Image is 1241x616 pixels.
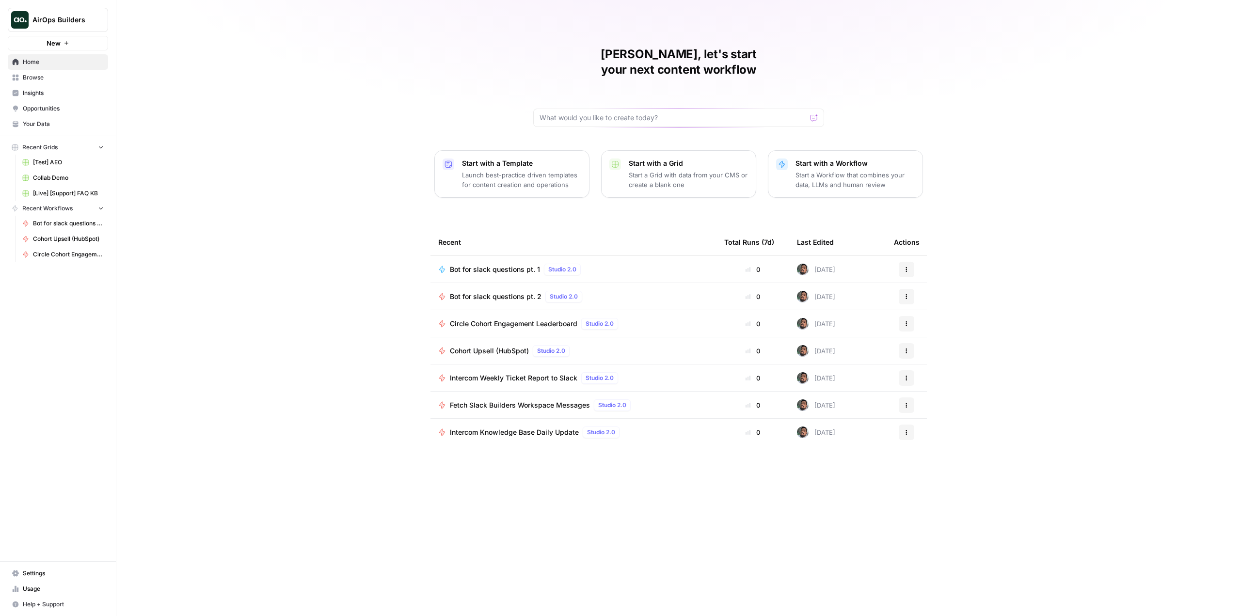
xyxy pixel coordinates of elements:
[18,231,108,247] a: Cohort Upsell (HubSpot)
[18,216,108,231] a: Bot for slack questions pt. 2
[586,319,614,328] span: Studio 2.0
[450,292,541,301] span: Bot for slack questions pt. 2
[797,372,835,384] div: [DATE]
[797,345,809,357] img: u93l1oyz1g39q1i4vkrv6vz0p6p4
[894,229,920,255] div: Actions
[796,158,915,168] p: Start with a Workflow
[8,566,108,581] a: Settings
[629,170,748,190] p: Start a Grid with data from your CMS or create a blank one
[768,150,923,198] button: Start with a WorkflowStart a Workflow that combines your data, LLMs and human review
[797,264,835,275] div: [DATE]
[587,428,615,437] span: Studio 2.0
[724,292,781,301] div: 0
[23,120,104,128] span: Your Data
[797,318,809,330] img: u93l1oyz1g39q1i4vkrv6vz0p6p4
[629,158,748,168] p: Start with a Grid
[450,346,529,356] span: Cohort Upsell (HubSpot)
[462,158,581,168] p: Start with a Template
[724,319,781,329] div: 0
[23,600,104,609] span: Help + Support
[797,291,809,302] img: u93l1oyz1g39q1i4vkrv6vz0p6p4
[724,373,781,383] div: 0
[548,265,576,274] span: Studio 2.0
[450,427,579,437] span: Intercom Knowledge Base Daily Update
[8,36,108,50] button: New
[23,58,104,66] span: Home
[18,247,108,262] a: Circle Cohort Engagement Leaderboard
[724,229,774,255] div: Total Runs (7d)
[601,150,756,198] button: Start with a GridStart a Grid with data from your CMS or create a blank one
[438,318,709,330] a: Circle Cohort Engagement LeaderboardStudio 2.0
[438,291,709,302] a: Bot for slack questions pt. 2Studio 2.0
[47,38,61,48] span: New
[797,399,835,411] div: [DATE]
[33,235,104,243] span: Cohort Upsell (HubSpot)
[18,186,108,201] a: [Live] [Support] FAQ KB
[797,426,809,438] img: u93l1oyz1g39q1i4vkrv6vz0p6p4
[797,264,809,275] img: u93l1oyz1g39q1i4vkrv6vz0p6p4
[33,250,104,259] span: Circle Cohort Engagement Leaderboard
[797,318,835,330] div: [DATE]
[598,401,626,410] span: Studio 2.0
[586,374,614,382] span: Studio 2.0
[33,189,104,198] span: [Live] [Support] FAQ KB
[438,264,709,275] a: Bot for slack questions pt. 1Studio 2.0
[797,372,809,384] img: u93l1oyz1g39q1i4vkrv6vz0p6p4
[550,292,578,301] span: Studio 2.0
[724,346,781,356] div: 0
[8,140,108,155] button: Recent Grids
[23,584,104,593] span: Usage
[537,347,565,355] span: Studio 2.0
[438,426,709,438] a: Intercom Knowledge Base Daily UpdateStudio 2.0
[23,104,104,113] span: Opportunities
[438,345,709,357] a: Cohort Upsell (HubSpot)Studio 2.0
[724,400,781,410] div: 0
[8,597,108,612] button: Help + Support
[23,89,104,97] span: Insights
[22,204,73,213] span: Recent Workflows
[540,113,806,123] input: What would you like to create today?
[33,219,104,228] span: Bot for slack questions pt. 2
[797,291,835,302] div: [DATE]
[434,150,589,198] button: Start with a TemplateLaunch best-practice driven templates for content creation and operations
[8,201,108,216] button: Recent Workflows
[18,170,108,186] a: Collab Demo
[8,581,108,597] a: Usage
[8,101,108,116] a: Opportunities
[797,345,835,357] div: [DATE]
[8,8,108,32] button: Workspace: AirOps Builders
[23,569,104,578] span: Settings
[8,54,108,70] a: Home
[18,155,108,170] a: [Test] AEO
[11,11,29,29] img: AirOps Builders Logo
[797,399,809,411] img: u93l1oyz1g39q1i4vkrv6vz0p6p4
[462,170,581,190] p: Launch best-practice driven templates for content creation and operations
[724,265,781,274] div: 0
[438,372,709,384] a: Intercom Weekly Ticket Report to SlackStudio 2.0
[33,174,104,182] span: Collab Demo
[23,73,104,82] span: Browse
[32,15,91,25] span: AirOps Builders
[8,70,108,85] a: Browse
[33,158,104,167] span: [Test] AEO
[533,47,824,78] h1: [PERSON_NAME], let's start your next content workflow
[8,116,108,132] a: Your Data
[8,85,108,101] a: Insights
[724,427,781,437] div: 0
[797,229,834,255] div: Last Edited
[450,373,577,383] span: Intercom Weekly Ticket Report to Slack
[22,143,58,152] span: Recent Grids
[450,265,540,274] span: Bot for slack questions pt. 1
[438,399,709,411] a: Fetch Slack Builders Workspace MessagesStudio 2.0
[796,170,915,190] p: Start a Workflow that combines your data, LLMs and human review
[450,319,577,329] span: Circle Cohort Engagement Leaderboard
[450,400,590,410] span: Fetch Slack Builders Workspace Messages
[438,229,709,255] div: Recent
[797,426,835,438] div: [DATE]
